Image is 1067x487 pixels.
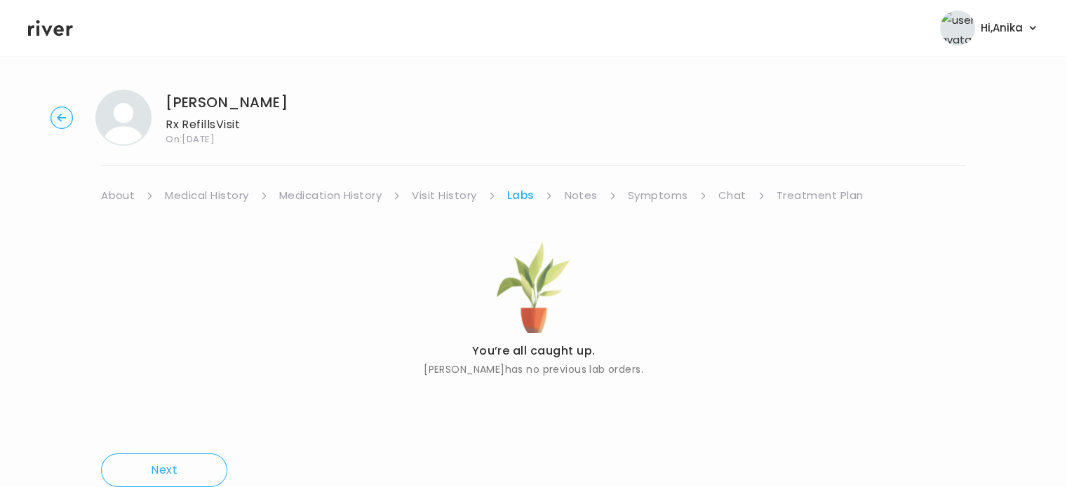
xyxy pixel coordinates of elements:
[279,186,382,205] a: Medication History
[981,18,1023,38] span: Hi, Anika
[101,453,227,487] button: Next
[166,92,288,112] h1: [PERSON_NAME]
[412,186,476,205] a: Visit History
[628,186,688,205] a: Symptoms
[166,115,288,135] p: Rx Refills Visit
[166,135,288,144] span: On: [DATE]
[424,361,643,378] p: [PERSON_NAME] has no previous lab orders.
[718,186,746,205] a: Chat
[424,341,643,361] p: You’re all caught up.
[507,186,535,205] a: Labs
[564,186,597,205] a: Notes
[940,11,1039,46] button: user avatarHi,Anika
[165,186,248,205] a: Medical History
[777,186,864,205] a: Treatment Plan
[940,11,975,46] img: user avatar
[95,90,152,146] img: ATHENA MONTGOMERY
[101,186,135,205] a: About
